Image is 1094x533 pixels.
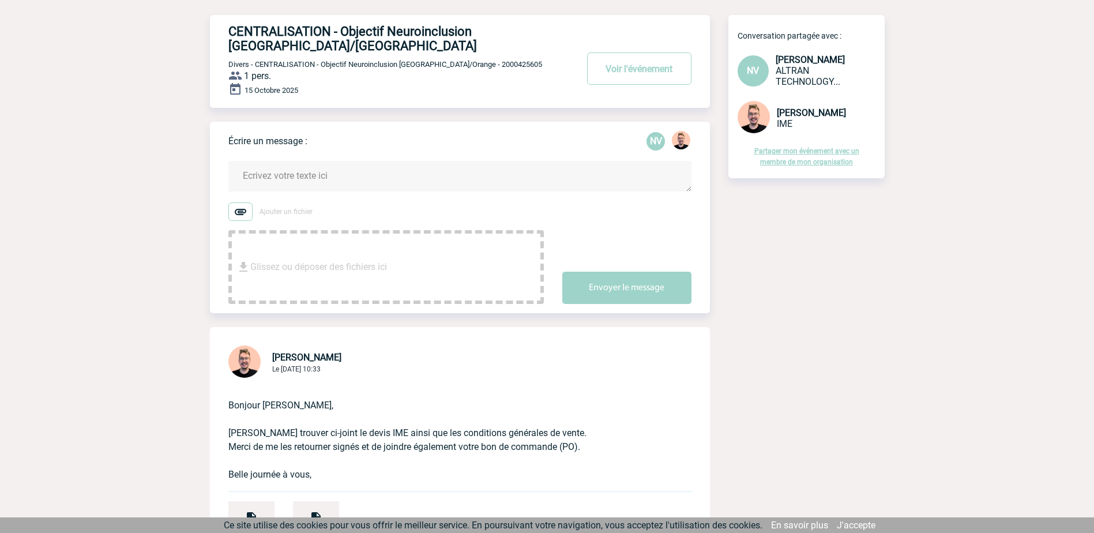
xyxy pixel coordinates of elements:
[587,52,691,85] button: Voir l'événement
[562,272,691,304] button: Envoyer le message
[228,136,307,147] p: Écrire un message :
[738,31,885,40] p: Conversation partagée avec :
[672,131,690,149] img: 129741-1.png
[777,118,792,129] span: IME
[754,147,859,166] a: Partager mon événement avec un membre de mon organisation
[228,346,261,378] img: 129741-1.png
[272,352,341,363] span: [PERSON_NAME]
[272,365,321,373] span: Le [DATE] 10:33
[646,132,665,151] div: Noëlle VIVIEN
[260,208,313,216] span: Ajouter un fichier
[224,520,762,531] span: Ce site utilise des cookies pour vous offrir le meilleur service. En poursuivant votre navigation...
[646,132,665,151] p: NV
[250,238,387,296] span: Glissez ou déposer des fichiers ici
[776,54,845,65] span: [PERSON_NAME]
[244,70,271,81] span: 1 pers.
[236,260,250,274] img: file_download.svg
[777,107,846,118] span: [PERSON_NAME]
[738,101,770,133] img: 129741-1.png
[228,380,659,482] p: Bonjour [PERSON_NAME], [PERSON_NAME] trouver ci-joint le devis IME ainsi que les conditions génér...
[275,508,339,519] a: The Canary Code Speaking Contract Fall 2025 APPENDIX.pdf
[837,520,875,531] a: J'accepte
[228,24,543,53] h4: CENTRALISATION - Objectif Neuroinclusion [GEOGRAPHIC_DATA]/[GEOGRAPHIC_DATA]
[228,60,542,69] span: Divers - CENTRALISATION - Objectif Neuroinclusion [GEOGRAPHIC_DATA]/Orange - 2000425605
[771,520,828,531] a: En savoir plus
[672,131,690,152] div: Stefan MILADINOVIC
[210,508,275,519] a: Devis PRO453035 ALTRAN TECHNOLOGIES.pdf
[245,86,298,95] span: 15 Octobre 2025
[776,65,840,87] span: ALTRAN TECHNOLOGY & ENGINEERING CENTER
[747,65,759,76] span: NV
